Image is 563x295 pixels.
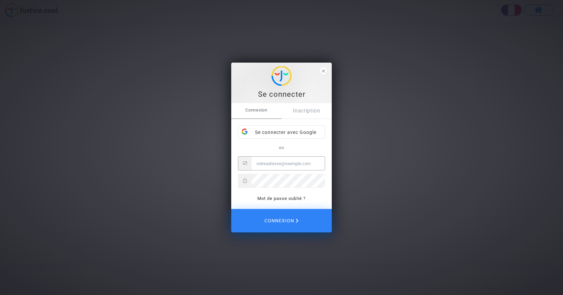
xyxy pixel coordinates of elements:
[257,196,306,201] a: Mot de passe oublié ?
[252,174,325,188] input: Password
[231,103,281,117] span: Connexion
[281,103,332,119] a: Inscription
[231,209,332,232] button: Connexion
[320,67,327,75] span: close
[238,126,325,139] div: Se connecter avec Google
[252,157,325,170] input: Email
[279,145,284,150] span: ou
[264,214,299,228] span: Connexion
[235,89,328,99] div: Se connecter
